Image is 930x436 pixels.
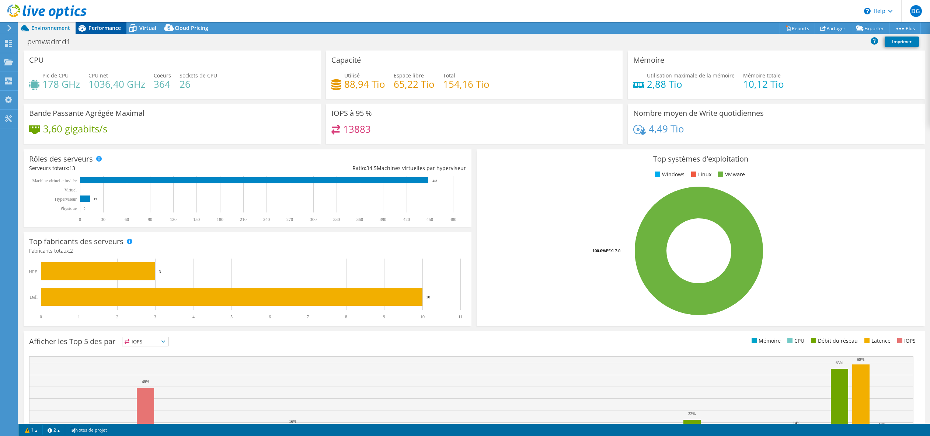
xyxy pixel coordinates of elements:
li: Latence [863,337,891,345]
text: 9 [383,314,385,319]
text: 90 [148,217,152,222]
span: Sockets de CPU [180,72,217,79]
text: 210 [240,217,247,222]
text: 420 [403,217,410,222]
text: 0 [84,207,86,210]
span: Total [443,72,455,79]
text: 8 [345,314,347,319]
text: 180 [217,217,223,222]
h4: 154,16 Tio [443,80,490,88]
a: Imprimer [885,37,919,47]
span: Mémoire totale [743,72,781,79]
span: 2 [70,247,73,254]
h1: pvmwadmd1 [24,38,82,46]
text: 448 [432,179,438,183]
text: 49% [142,379,149,384]
tspan: Machine virtuelle invitée [32,178,77,183]
a: Exporter [851,23,889,34]
text: Virtuel [65,187,77,193]
span: Cloud Pricing [175,24,208,31]
span: Utilisation maximale de la mémoire [647,72,735,79]
tspan: 100.0% [592,248,606,253]
h3: IOPS à 95 % [331,109,372,117]
a: 1 [20,425,43,435]
h4: 26 [180,80,217,88]
text: 2 [116,314,118,319]
text: 0 [79,217,81,222]
text: 0 [40,314,42,319]
h4: 2,88 Tio [647,80,735,88]
text: 3 [154,314,156,319]
text: 150 [193,217,200,222]
span: Virtual [139,24,156,31]
text: 13% [878,422,886,426]
h4: 13883 [343,125,371,133]
a: Reports [780,23,815,34]
a: Plus [889,23,921,34]
text: 0 [84,188,86,192]
text: 360 [356,217,363,222]
span: 34.5 [366,165,377,172]
li: VMware [716,170,745,179]
h3: Capacité [331,56,361,64]
h4: Fabricants totaux: [29,247,466,255]
h4: 178 GHz [42,80,80,88]
text: 4 [192,314,195,319]
span: CPU net [88,72,108,79]
text: 450 [426,217,433,222]
a: Notes de projet [65,425,112,435]
a: 2 [42,425,65,435]
text: Hyperviseur [55,197,77,202]
div: Ratio: Machines virtuelles par hyperviseur [248,164,466,172]
h4: 364 [154,80,171,88]
text: 30 [101,217,105,222]
text: 65% [836,360,843,365]
div: Serveurs totaux: [29,164,248,172]
text: 10 [420,314,425,319]
h4: 10,12 Tio [743,80,784,88]
li: Linux [689,170,711,179]
text: 6 [269,314,271,319]
span: Environnement [31,24,70,31]
text: 270 [286,217,293,222]
svg: \n [864,8,871,14]
span: Coeurs [154,72,171,79]
li: CPU [786,337,804,345]
text: 7 [307,314,309,319]
text: 22% [688,411,696,416]
text: Physique [60,206,77,211]
span: Performance [88,24,121,31]
h3: Top fabricants des serveurs [29,238,123,246]
h4: 3,60 gigabits/s [43,125,107,133]
h4: 88,94 Tio [344,80,385,88]
li: Windows [653,170,685,179]
span: Espace libre [394,72,424,79]
text: 69% [857,357,864,361]
text: 11 [458,314,463,319]
text: 1 [78,314,80,319]
h3: Nombre moyen de Write quotidiennes [633,109,764,117]
span: 13 [69,165,75,172]
text: 480 [450,217,456,222]
text: 120 [170,217,177,222]
text: 60 [125,217,129,222]
h3: Rôles des serveurs [29,155,93,163]
span: Utilisé [344,72,360,79]
h4: 4,49 Tio [649,125,684,133]
text: 5 [230,314,233,319]
h3: Top systèmes d'exploitation [482,155,919,163]
text: 10 [426,295,431,299]
h4: 65,22 Tio [394,80,435,88]
text: 300 [310,217,317,222]
text: 16% [289,419,296,423]
text: 14% [793,421,800,425]
h3: CPU [29,56,44,64]
text: Dell [30,295,38,300]
text: 240 [263,217,270,222]
li: Débit du réseau [809,337,858,345]
text: 3 [159,269,161,274]
text: 390 [380,217,386,222]
a: Partager [815,23,851,34]
span: IOPS [122,337,168,346]
h4: 1036,40 GHz [88,80,145,88]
